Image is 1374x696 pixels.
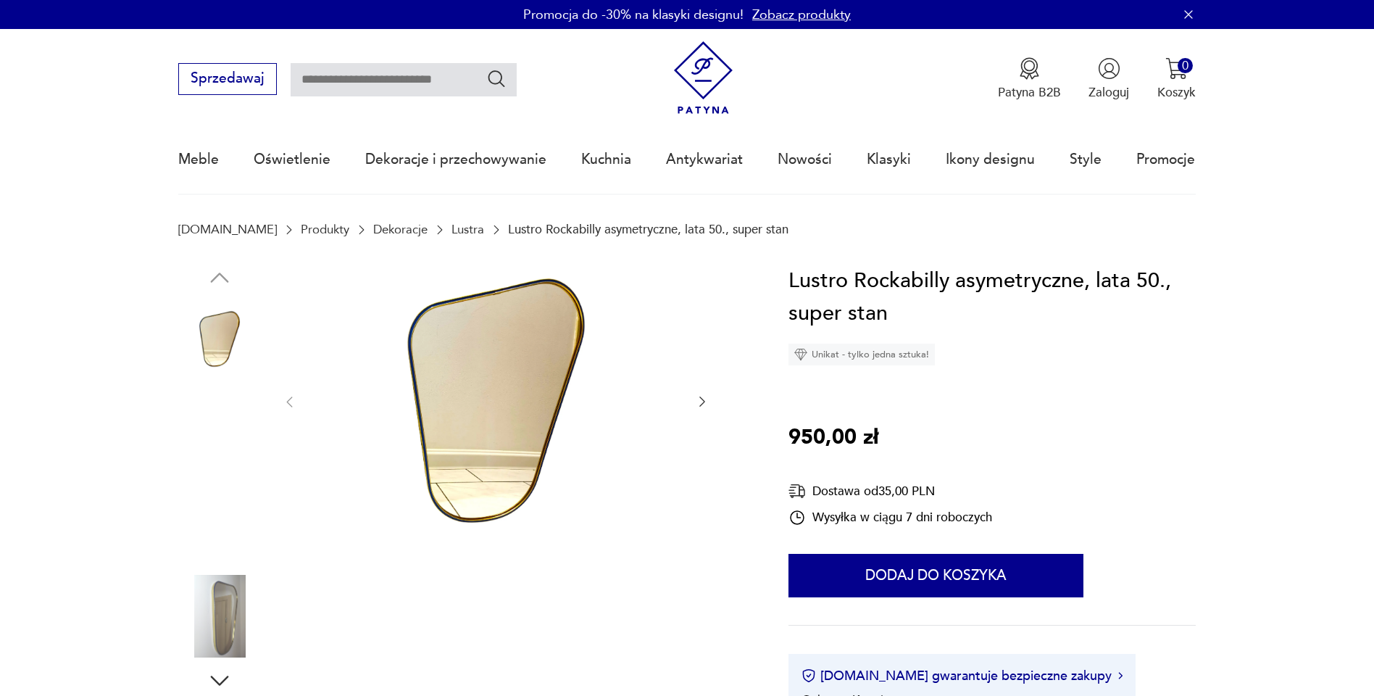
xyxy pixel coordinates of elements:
a: Sprzedawaj [178,74,276,86]
img: Patyna - sklep z meblami i dekoracjami vintage [667,41,740,115]
p: Lustro Rockabilly asymetryczne, lata 50., super stan [508,223,788,236]
a: Lustra [451,223,484,236]
img: Zdjęcie produktu Lustro Rockabilly asymetryczne, lata 50., super stan [178,575,261,658]
button: 0Koszyk [1157,57,1196,101]
div: Dostawa od 35,00 PLN [788,482,992,500]
a: Produkty [301,223,349,236]
a: Ikony designu [946,126,1035,193]
div: 0 [1178,58,1193,73]
h1: Lustro Rockabilly asymetryczne, lata 50., super stan [788,265,1195,331]
img: Ikona medalu [1018,57,1041,80]
a: Kuchnia [581,126,631,193]
button: Szukaj [486,68,507,89]
button: Dodaj do koszyka [788,554,1083,597]
a: Antykwariat [666,126,743,193]
img: Ikona koszyka [1165,57,1188,80]
p: Promocja do -30% na klasyki designu! [523,6,744,24]
a: Dekoracje i przechowywanie [365,126,546,193]
p: Koszyk [1157,84,1196,101]
img: Zdjęcie produktu Lustro Rockabilly asymetryczne, lata 50., super stan [178,483,261,565]
a: Klasyki [867,126,911,193]
img: Zdjęcie produktu Lustro Rockabilly asymetryczne, lata 50., super stan [178,298,261,381]
p: Zaloguj [1088,84,1129,101]
img: Ikona dostawy [788,482,806,500]
div: Unikat - tylko jedna sztuka! [788,344,935,365]
a: Style [1070,126,1102,193]
a: Dekoracje [373,223,428,236]
img: Zdjęcie produktu Lustro Rockabilly asymetryczne, lata 50., super stan [178,390,261,473]
a: Oświetlenie [254,126,330,193]
button: Zaloguj [1088,57,1129,101]
a: Zobacz produkty [752,6,851,24]
p: Patyna B2B [998,84,1061,101]
a: Meble [178,126,219,193]
img: Ikona diamentu [794,348,807,361]
a: [DOMAIN_NAME] [178,223,277,236]
img: Ikona certyfikatu [801,668,816,683]
a: Ikona medaluPatyna B2B [998,57,1061,101]
button: Sprzedawaj [178,63,276,95]
p: 950,00 zł [788,421,878,455]
img: Ikona strzałki w prawo [1118,672,1123,679]
a: Promocje [1136,126,1195,193]
img: Ikonka użytkownika [1098,57,1120,80]
div: Wysyłka w ciągu 7 dni roboczych [788,509,992,526]
button: [DOMAIN_NAME] gwarantuje bezpieczne zakupy [801,667,1123,685]
img: Zdjęcie produktu Lustro Rockabilly asymetryczne, lata 50., super stan [315,265,678,537]
button: Patyna B2B [998,57,1061,101]
a: Nowości [778,126,832,193]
